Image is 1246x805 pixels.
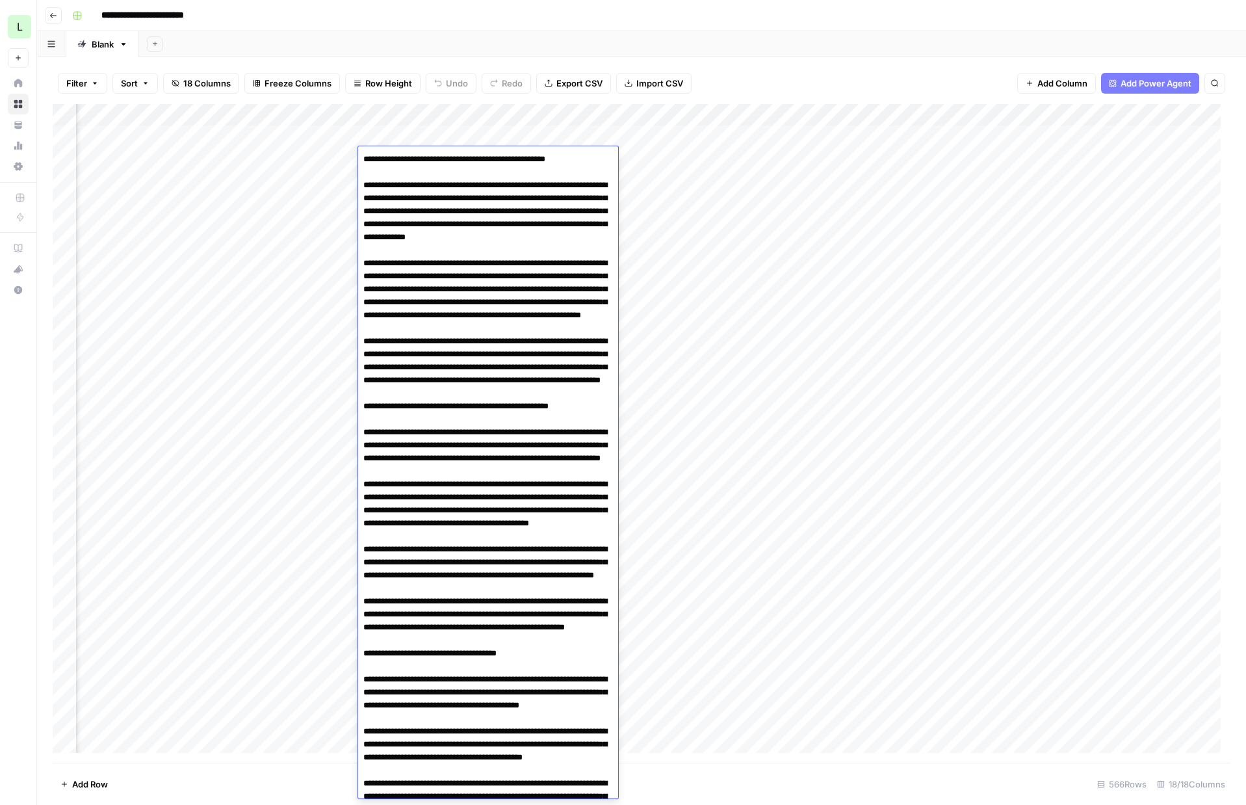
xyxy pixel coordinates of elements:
[92,38,114,51] div: Blank
[482,73,531,94] button: Redo
[8,156,29,177] a: Settings
[1121,77,1191,90] span: Add Power Agent
[502,77,523,90] span: Redo
[1037,77,1087,90] span: Add Column
[121,77,138,90] span: Sort
[265,77,331,90] span: Freeze Columns
[66,77,87,90] span: Filter
[636,77,683,90] span: Import CSV
[556,77,603,90] span: Export CSV
[66,31,139,57] a: Blank
[8,238,29,259] a: AirOps Academy
[1101,73,1199,94] button: Add Power Agent
[8,10,29,43] button: Workspace: Lob
[536,73,611,94] button: Export CSV
[365,77,412,90] span: Row Height
[8,280,29,300] button: Help + Support
[72,778,108,791] span: Add Row
[8,259,29,280] button: What's new?
[8,135,29,156] a: Usage
[1017,73,1096,94] button: Add Column
[426,73,476,94] button: Undo
[345,73,421,94] button: Row Height
[616,73,692,94] button: Import CSV
[1152,774,1230,795] div: 18/18 Columns
[1092,774,1152,795] div: 566 Rows
[112,73,158,94] button: Sort
[8,259,28,279] div: What's new?
[8,73,29,94] a: Home
[183,77,231,90] span: 18 Columns
[8,94,29,114] a: Browse
[446,77,468,90] span: Undo
[53,774,116,795] button: Add Row
[17,19,23,34] span: L
[58,73,107,94] button: Filter
[244,73,340,94] button: Freeze Columns
[163,73,239,94] button: 18 Columns
[8,114,29,135] a: Your Data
